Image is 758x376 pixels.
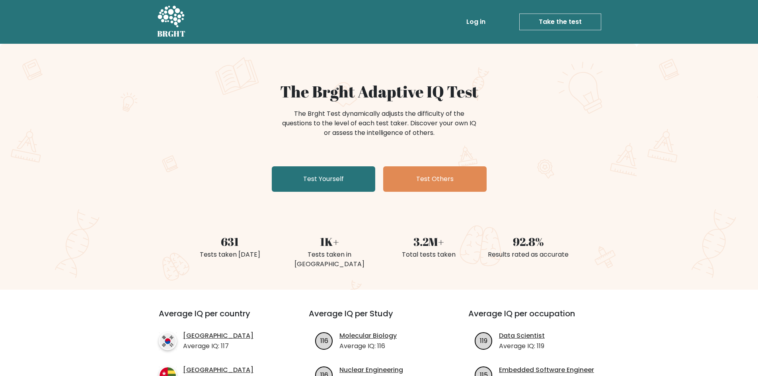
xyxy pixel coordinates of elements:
[284,233,374,250] div: 1K+
[185,250,275,259] div: Tests taken [DATE]
[185,82,573,101] h1: The Brght Adaptive IQ Test
[157,29,186,39] h5: BRGHT
[384,233,474,250] div: 3.2M+
[480,336,487,345] text: 119
[183,331,253,341] a: [GEOGRAPHIC_DATA]
[320,336,328,345] text: 116
[468,309,609,328] h3: Average IQ per occupation
[483,250,573,259] div: Results rated as accurate
[284,250,374,269] div: Tests taken in [GEOGRAPHIC_DATA]
[499,365,594,375] a: Embedded Software Engineer
[183,341,253,351] p: Average IQ: 117
[185,233,275,250] div: 631
[499,331,545,341] a: Data Scientist
[339,341,397,351] p: Average IQ: 116
[383,166,487,192] a: Test Others
[339,365,403,375] a: Nuclear Engineering
[384,250,474,259] div: Total tests taken
[159,309,280,328] h3: Average IQ per country
[499,341,545,351] p: Average IQ: 119
[339,331,397,341] a: Molecular Biology
[159,332,177,350] img: country
[519,14,601,30] a: Take the test
[483,233,573,250] div: 92.8%
[183,365,253,375] a: [GEOGRAPHIC_DATA]
[272,166,375,192] a: Test Yourself
[280,109,479,138] div: The Brght Test dynamically adjusts the difficulty of the questions to the level of each test take...
[463,14,489,30] a: Log in
[309,309,449,328] h3: Average IQ per Study
[157,3,186,41] a: BRGHT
